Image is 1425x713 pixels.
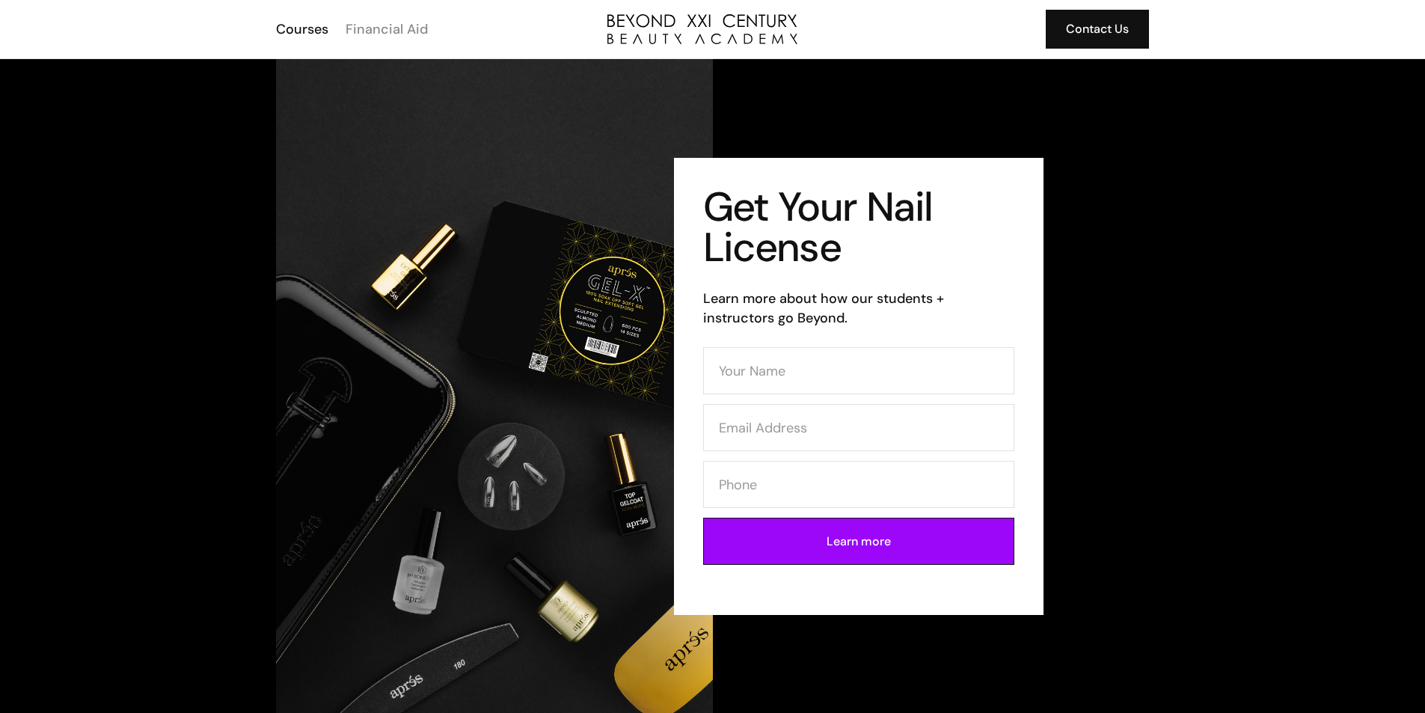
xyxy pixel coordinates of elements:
div: Contact Us [1066,19,1129,39]
div: Courses [276,19,328,39]
form: Contact Form (Mani) [703,347,1014,575]
input: Learn more [703,518,1014,565]
h1: Get Your Nail License [703,187,1014,268]
a: home [607,14,797,44]
a: Courses [266,19,336,39]
input: Email Address [703,404,1014,451]
input: Your Name [703,347,1014,394]
input: Phone [703,461,1014,508]
h6: Learn more about how our students + instructors go Beyond. [703,289,1014,328]
a: Contact Us [1046,10,1149,49]
a: Financial Aid [336,19,435,39]
div: Financial Aid [346,19,428,39]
